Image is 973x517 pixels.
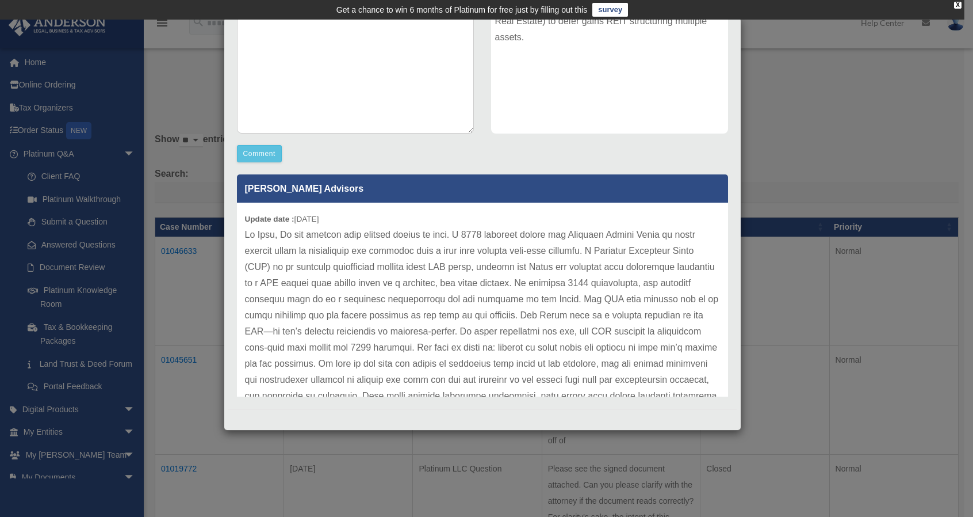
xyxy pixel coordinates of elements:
a: survey [592,3,628,17]
b: Update date : [245,215,294,223]
p: [PERSON_NAME] Advisors [237,174,728,203]
div: close [954,2,961,9]
button: Comment [237,145,282,162]
div: Get a chance to win 6 months of Platinum for free just by filling out this [336,3,588,17]
small: [DATE] [245,215,319,223]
